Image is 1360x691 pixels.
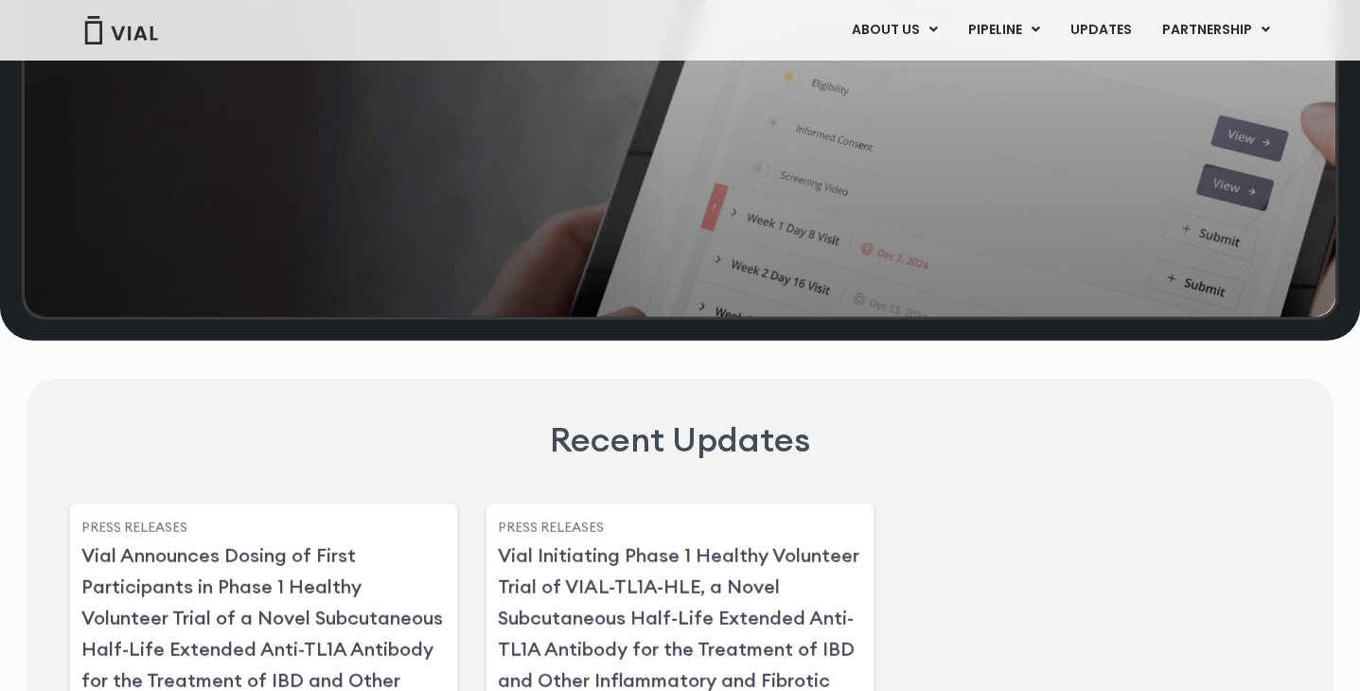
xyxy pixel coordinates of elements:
a: PIPELINEMenu Toggle [952,14,1053,46]
a: Press Releases [498,519,604,536]
h2: Recent Updates [550,416,810,463]
img: Vial Logo [83,16,159,44]
a: PARTNERSHIPMenu Toggle [1146,14,1284,46]
a: Press Releases [81,519,187,536]
a: ABOUT USMenu Toggle [836,14,951,46]
a: UPDATES [1054,14,1145,46]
